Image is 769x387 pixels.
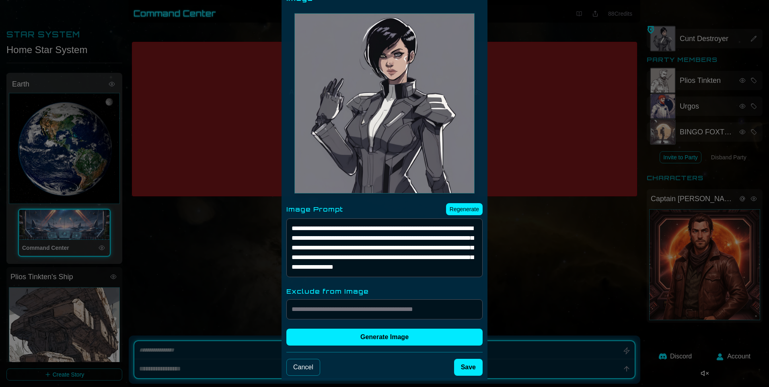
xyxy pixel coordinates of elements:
button: Generate Image [286,329,483,346]
div: Cunt Destroyer [294,13,475,193]
button: Regenerate [446,203,483,215]
button: Save [454,359,483,376]
button: Cancel [286,359,320,376]
label: Exclude from Image [286,286,483,296]
label: Image Prompt [286,204,343,214]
